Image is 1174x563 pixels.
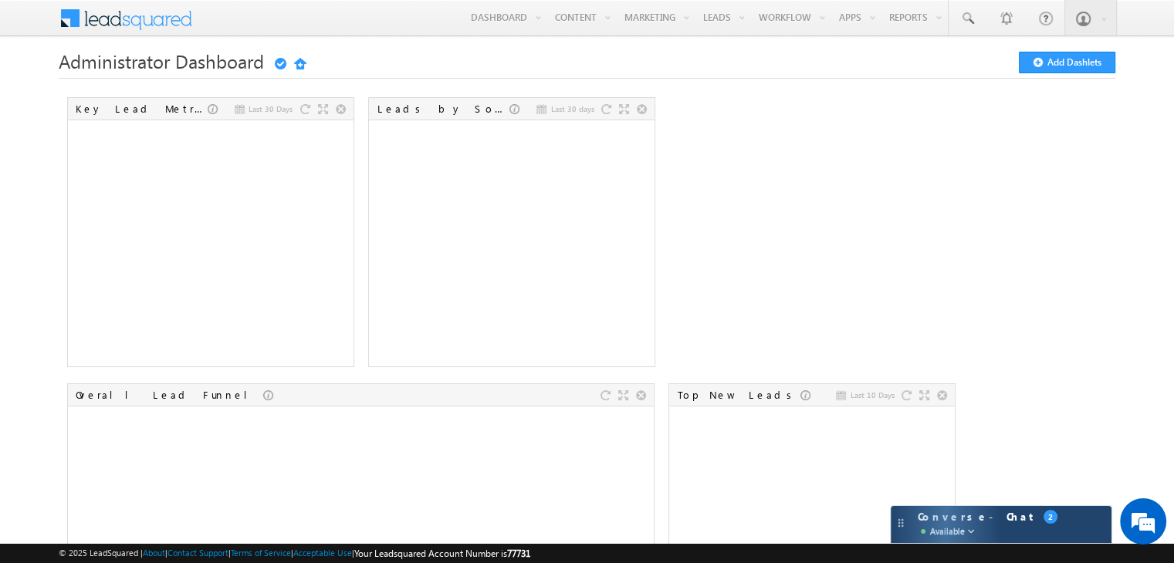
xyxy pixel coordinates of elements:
span: Your Leadsquared Account Number is [354,548,530,559]
button: Add Dashlets [1019,52,1115,73]
span: Administrator Dashboard [59,49,264,73]
span: © 2025 LeadSquared | | | | | [59,546,530,561]
a: Contact Support [167,548,228,558]
div: Top New Leads [677,388,800,402]
div: Leads by Sources [377,102,509,116]
img: carter-drag [895,517,907,529]
span: 2 [1044,510,1057,524]
a: Acceptable Use [293,548,352,558]
span: Last 30 Days [249,102,293,116]
a: Terms of Service [231,548,291,558]
span: 77731 [507,548,530,559]
a: About [143,548,165,558]
span: Last 30 days [550,102,594,116]
div: Overall Lead Funnel [76,388,263,402]
span: Last 10 Days [850,388,894,402]
div: Key Lead Metrics [76,102,208,116]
